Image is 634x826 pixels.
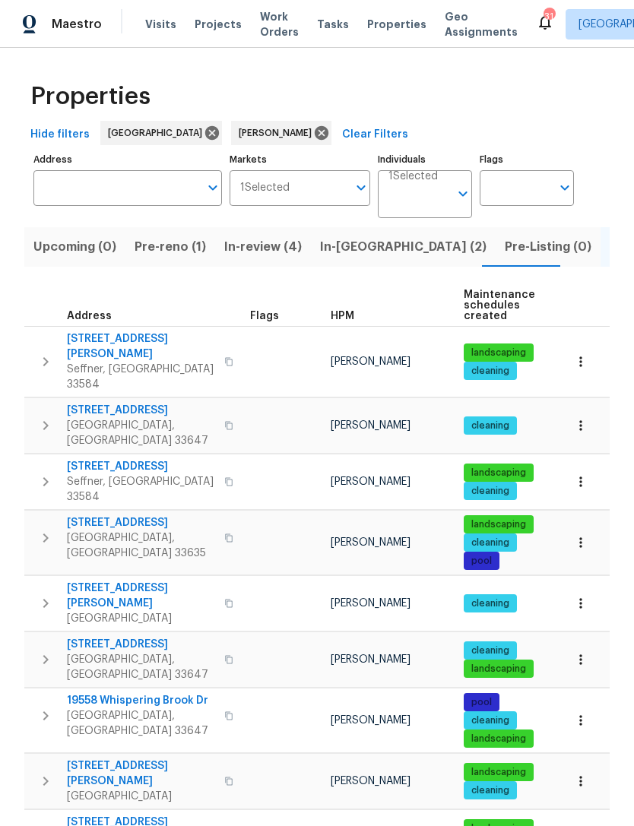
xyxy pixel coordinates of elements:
span: [PERSON_NAME] [331,598,411,609]
span: cleaning [465,536,515,549]
span: 19558 Whispering Brook Dr [67,693,215,708]
span: landscaping [465,663,532,676]
span: [STREET_ADDRESS] [67,459,215,474]
span: [GEOGRAPHIC_DATA], [GEOGRAPHIC_DATA] 33647 [67,708,215,739]
span: landscaping [465,766,532,779]
span: cleaning [465,597,515,610]
span: landscaping [465,467,532,479]
span: [STREET_ADDRESS][PERSON_NAME] [67,581,215,611]
span: [GEOGRAPHIC_DATA] [67,611,215,626]
button: Clear Filters [336,121,414,149]
span: In-review (4) [224,236,302,258]
span: Properties [30,89,151,104]
span: [STREET_ADDRESS] [67,637,215,652]
span: [STREET_ADDRESS] [67,403,215,418]
span: Visits [145,17,176,32]
label: Flags [480,155,574,164]
button: Open [202,177,223,198]
span: Pre-reno (1) [135,236,206,258]
span: Clear Filters [342,125,408,144]
span: [GEOGRAPHIC_DATA] [67,789,215,804]
span: [GEOGRAPHIC_DATA], [GEOGRAPHIC_DATA] 33635 [67,530,215,561]
span: 1 Selected [240,182,290,195]
span: Seffner, [GEOGRAPHIC_DATA] 33584 [67,362,215,392]
span: Projects [195,17,242,32]
span: Address [67,311,112,321]
label: Markets [230,155,371,164]
span: landscaping [465,347,532,359]
span: In-[GEOGRAPHIC_DATA] (2) [320,236,487,258]
label: Individuals [378,155,472,164]
span: [STREET_ADDRESS][PERSON_NAME] [67,758,215,789]
span: landscaping [465,733,532,745]
span: landscaping [465,518,532,531]
span: [PERSON_NAME] [331,776,411,786]
span: Hide filters [30,125,90,144]
span: Maintenance schedules created [464,290,535,321]
span: [PERSON_NAME] [239,125,318,141]
span: [PERSON_NAME] [331,537,411,548]
span: cleaning [465,644,515,657]
button: Open [452,183,474,204]
span: cleaning [465,485,515,498]
span: Work Orders [260,9,299,40]
span: [PERSON_NAME] [331,715,411,726]
span: [STREET_ADDRESS] [67,515,215,530]
span: [GEOGRAPHIC_DATA], [GEOGRAPHIC_DATA] 33647 [67,652,215,682]
span: [PERSON_NAME] [331,476,411,487]
button: Open [554,177,575,198]
span: Flags [250,311,279,321]
span: cleaning [465,365,515,378]
span: Geo Assignments [445,9,518,40]
span: [PERSON_NAME] [331,356,411,367]
span: [PERSON_NAME] [331,654,411,665]
span: Seffner, [GEOGRAPHIC_DATA] 33584 [67,474,215,505]
span: Upcoming (0) [33,236,116,258]
div: [PERSON_NAME] [231,121,331,145]
span: Tasks [317,19,349,30]
span: Maestro [52,17,102,32]
span: cleaning [465,419,515,432]
span: Pre-Listing (0) [505,236,591,258]
span: cleaning [465,784,515,797]
span: Properties [367,17,426,32]
span: 1 Selected [388,170,438,183]
span: HPM [331,311,354,321]
span: pool [465,555,498,568]
button: Hide filters [24,121,96,149]
span: [STREET_ADDRESS][PERSON_NAME] [67,331,215,362]
div: [GEOGRAPHIC_DATA] [100,121,222,145]
span: cleaning [465,714,515,727]
button: Open [350,177,372,198]
span: [PERSON_NAME] [331,420,411,431]
div: 31 [544,9,554,24]
label: Address [33,155,222,164]
span: [GEOGRAPHIC_DATA], [GEOGRAPHIC_DATA] 33647 [67,418,215,448]
span: [GEOGRAPHIC_DATA] [108,125,208,141]
span: pool [465,696,498,709]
